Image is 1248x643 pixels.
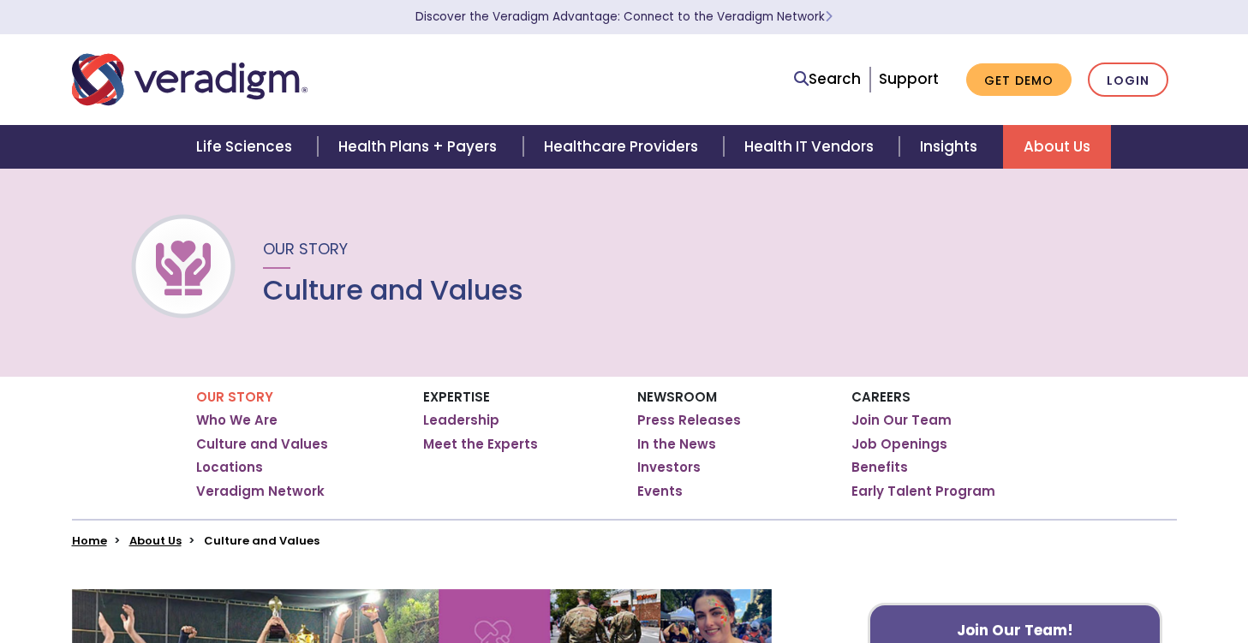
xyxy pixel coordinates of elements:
a: Investors [637,459,701,476]
a: Benefits [851,459,908,476]
a: Leadership [423,412,499,429]
a: Culture and Values [196,436,328,453]
a: Life Sciences [176,125,318,169]
img: Veradigm logo [72,51,308,108]
a: Veradigm Network [196,483,325,500]
a: Meet the Experts [423,436,538,453]
a: Healthcare Providers [523,125,724,169]
a: In the News [637,436,716,453]
span: Learn More [825,9,833,25]
span: Our Story [263,238,348,259]
strong: Join Our Team! [957,620,1073,640]
a: Discover the Veradigm Advantage: Connect to the Veradigm NetworkLearn More [415,9,833,25]
a: Health IT Vendors [724,125,899,169]
a: Events [637,483,683,500]
a: Who We Are [196,412,278,429]
a: Home [72,533,107,549]
a: Get Demo [966,63,1072,97]
a: About Us [129,533,182,549]
h1: Culture and Values [263,274,523,307]
a: Health Plans + Payers [318,125,522,169]
a: Login [1088,63,1168,98]
a: Support [879,68,939,89]
a: Locations [196,459,263,476]
a: Search [794,68,861,91]
a: Press Releases [637,412,741,429]
a: Join Our Team [851,412,952,429]
a: About Us [1003,125,1111,169]
a: Insights [899,125,1003,169]
a: Job Openings [851,436,947,453]
a: Early Talent Program [851,483,995,500]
